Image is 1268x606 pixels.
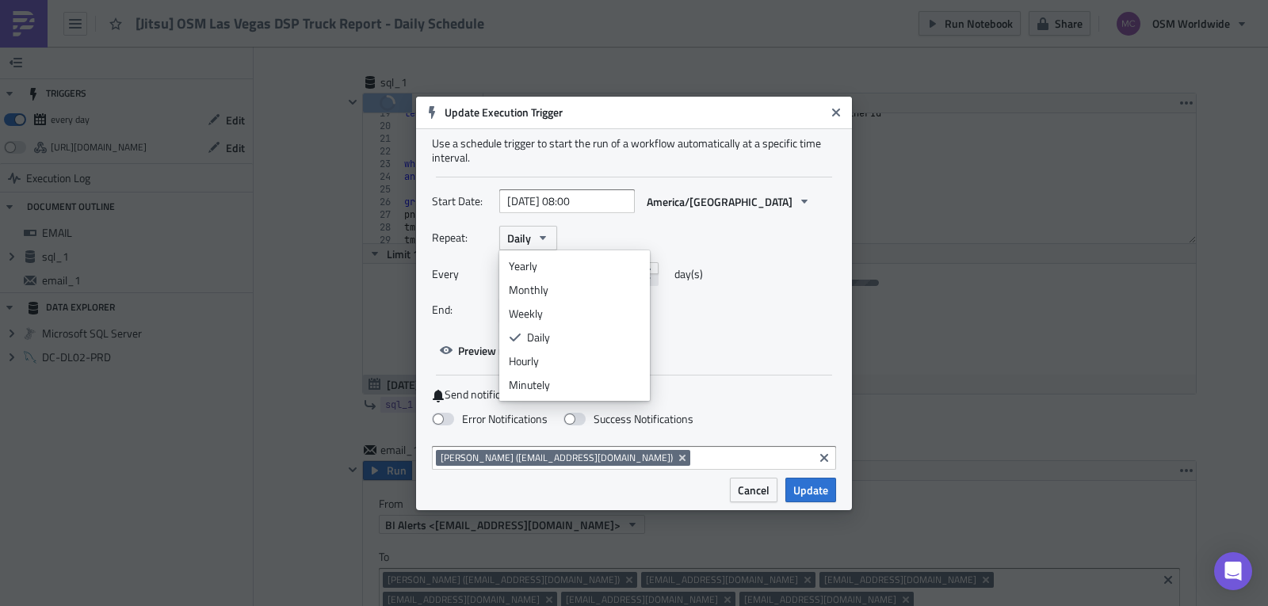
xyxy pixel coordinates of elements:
[730,478,777,502] button: Cancel
[507,230,531,246] span: Daily
[815,448,834,467] button: Clear selected items
[499,189,635,213] input: YYYY-MM-DD HH:mm
[509,258,640,274] div: Yearly
[432,298,491,322] label: End:
[509,282,640,298] div: Monthly
[432,412,548,426] label: Error Notifications
[563,412,693,426] label: Success Notifications
[1214,552,1252,590] div: Open Intercom Messenger
[785,478,836,502] button: Update
[432,387,836,402] label: Send notification after scheduled run
[527,330,640,345] div: Daily
[824,101,848,124] button: Close
[6,6,793,32] body: Rich Text Area. Press ALT-0 for help.
[509,306,640,322] div: Weekly
[445,105,825,120] h6: Update Execution Trigger
[639,189,819,214] button: America/[GEOGRAPHIC_DATA]
[509,377,640,393] div: Minutely
[432,338,605,363] button: Preview next scheduled runs
[674,262,703,286] span: day(s)
[738,482,770,498] span: Cancel
[458,342,597,359] span: Preview next scheduled runs
[432,136,836,165] div: Use a schedule trigger to start the run of a workflow automatically at a specific time interval.
[432,262,491,286] label: Every
[647,193,792,210] span: America/[GEOGRAPHIC_DATA]
[499,226,557,250] button: Daily
[432,189,491,213] label: Start Date:
[441,452,673,464] span: [PERSON_NAME] ([EMAIL_ADDRESS][DOMAIN_NAME])
[6,19,793,32] div: {{ utils.html_table(sql_[DOMAIN_NAME], border=1, cellspacing=2, cellpadding=2, width='auto', alig...
[509,353,640,369] div: Hourly
[676,450,690,466] button: Remove Tag
[432,226,491,250] label: Repeat:
[793,482,828,498] span: Update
